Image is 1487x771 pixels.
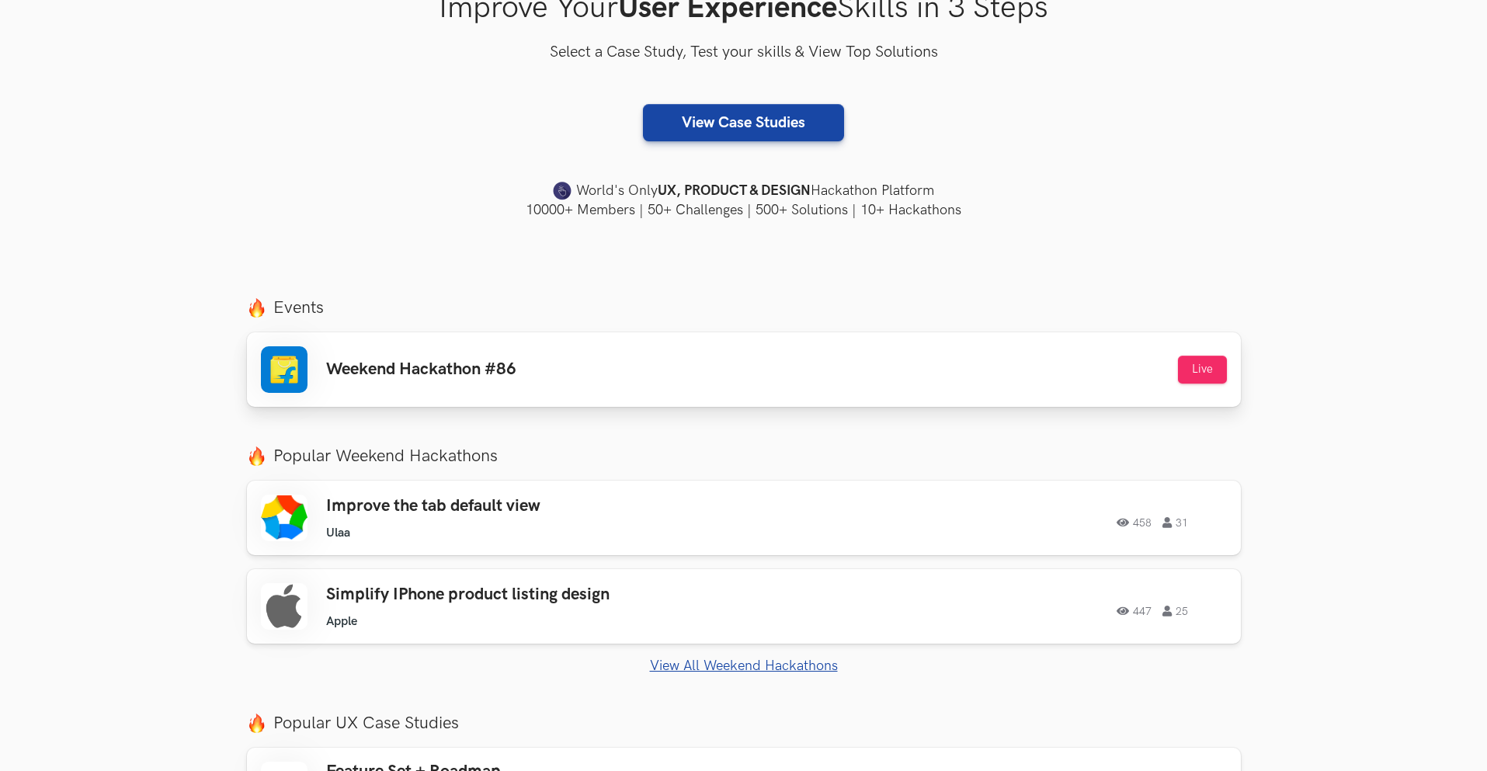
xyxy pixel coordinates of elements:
li: Apple [326,614,357,629]
a: View All Weekend Hackathons [247,658,1241,674]
span: 31 [1162,517,1188,528]
button: Live [1178,356,1227,384]
h3: Weekend Hackathon #86 [326,359,516,380]
h3: Improve the tab default view [326,496,767,516]
li: Ulaa [326,526,350,540]
h3: Select a Case Study, Test your skills & View Top Solutions [247,40,1241,65]
a: Weekend Hackathon #86 Live [247,332,1241,407]
h3: Simplify IPhone product listing design [326,585,767,605]
span: 447 [1117,606,1152,616]
label: Popular UX Case Studies [247,713,1241,734]
span: 458 [1117,517,1152,528]
img: fire.png [247,446,266,466]
a: View Case Studies [643,104,844,141]
label: Popular Weekend Hackathons [247,446,1241,467]
img: fire.png [247,298,266,318]
h4: World's Only Hackathon Platform [247,180,1241,202]
h4: 10000+ Members | 50+ Challenges | 500+ Solutions | 10+ Hackathons [247,200,1241,220]
img: uxhack-favicon-image.png [553,181,572,201]
img: fire.png [247,714,266,733]
a: Improve the tab default view Ulaa 458 31 [247,481,1241,555]
label: Events [247,297,1241,318]
span: 25 [1162,606,1188,616]
a: Simplify IPhone product listing design Apple 447 25 [247,569,1241,644]
strong: UX, PRODUCT & DESIGN [658,180,811,202]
